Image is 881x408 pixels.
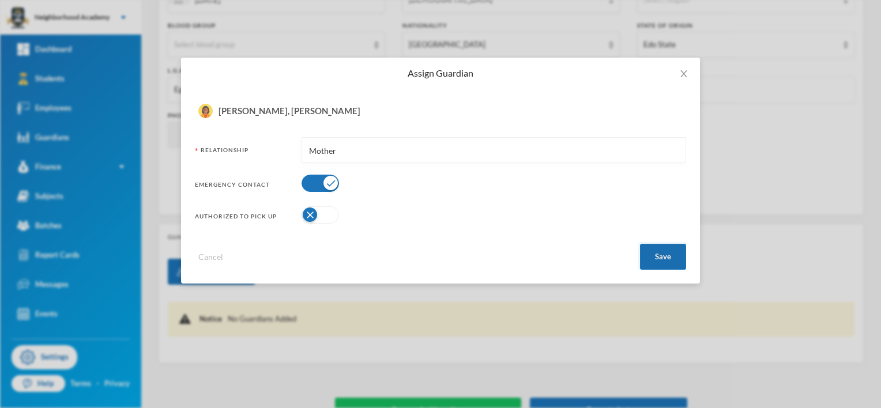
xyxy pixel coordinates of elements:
[640,244,686,270] button: Save
[195,146,293,161] div: Relationship
[195,180,293,193] div: Emergency Contact
[195,212,293,225] div: Authorized to pick up
[679,69,688,78] i: icon: close
[219,103,360,118] div: [PERSON_NAME], [PERSON_NAME]
[195,250,227,263] button: Cancel
[668,58,700,90] button: Close
[195,103,364,119] button: GUARDIAN[PERSON_NAME], [PERSON_NAME]
[195,67,686,80] div: Assign Guardian
[308,138,680,164] input: eg: Mother, Father, Uncle, Aunt
[198,104,213,118] img: GUARDIAN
